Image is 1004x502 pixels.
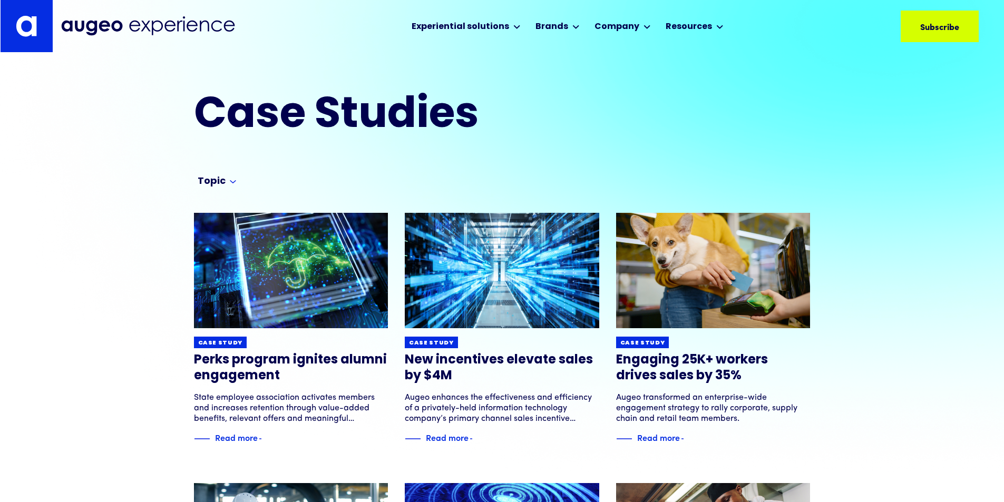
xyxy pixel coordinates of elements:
[194,213,388,445] a: Case studyPerks program ignites alumni engagementState employee association activates members and...
[405,392,599,424] div: Augeo enhances the effectiveness and efficiency of a privately-held information technology compan...
[616,432,632,445] img: Blue decorative line
[194,392,388,424] div: State employee association activates members and increases retention through value-added benefits...
[405,352,599,384] h3: New incentives elevate sales by $4M
[681,432,697,445] img: Blue text arrow
[230,180,236,184] img: Arrow symbol in bright blue pointing down to indicate an expanded section.
[666,21,712,33] div: Resources
[594,21,639,33] div: Company
[198,339,243,347] div: Case study
[901,11,979,42] a: Subscribe
[405,432,421,445] img: Blue decorative line
[637,431,680,444] div: Read more
[405,213,599,445] a: Case studyNew incentives elevate sales by $4MAugeo enhances the effectiveness and efficiency of a...
[194,95,557,137] h2: Case Studies
[616,352,811,384] h3: Engaging 25K+ workers drives sales by 35%
[616,213,811,445] a: Case studyEngaging 25K+ workers drives sales by 35%Augeo transformed an enterprise-wide engagemen...
[16,15,37,37] img: Augeo's "a" monogram decorative logo in white.
[194,432,210,445] img: Blue decorative line
[61,16,235,36] img: Augeo Experience business unit full logo in midnight blue.
[194,352,388,384] h3: Perks program ignites alumni engagement
[470,432,485,445] img: Blue text arrow
[620,339,665,347] div: Case study
[412,21,509,33] div: Experiential solutions
[198,175,226,188] div: Topic
[426,431,469,444] div: Read more
[259,432,275,445] img: Blue text arrow
[616,392,811,424] div: Augeo transformed an enterprise-wide engagement strategy to rally corporate, supply chain and ret...
[215,431,258,444] div: Read more
[535,21,568,33] div: Brands
[409,339,454,347] div: Case study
